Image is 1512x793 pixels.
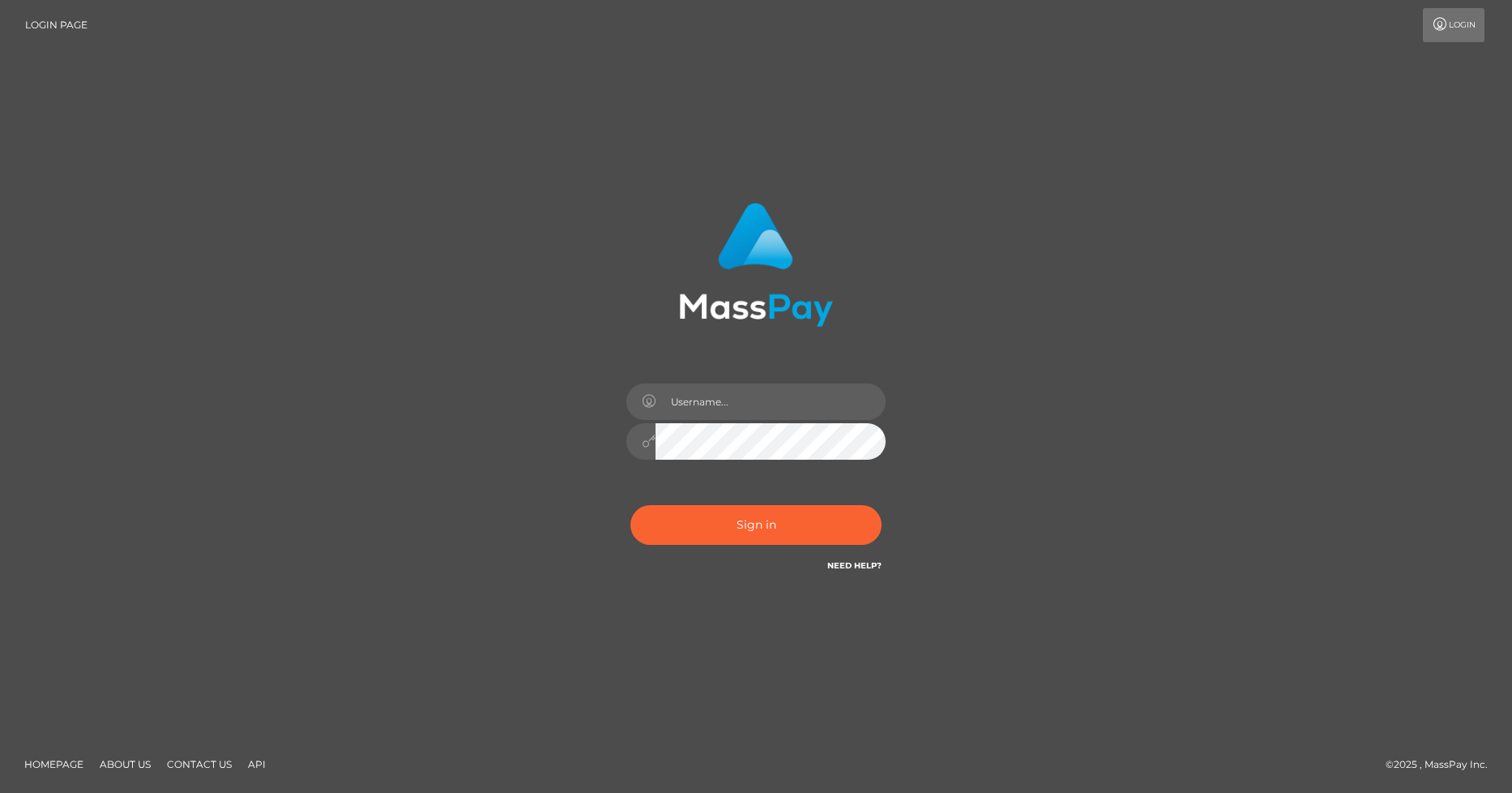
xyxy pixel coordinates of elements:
a: Contact Us [160,752,238,777]
input: Username... [656,384,886,420]
a: Login [1423,8,1484,42]
a: Login Page [25,8,88,42]
a: Homepage [18,752,90,777]
a: Need Help? [827,560,882,571]
button: Sign in [630,505,882,545]
div: © 2025 , MassPay Inc. [1386,756,1500,774]
img: MassPay Login [679,203,833,327]
a: API [241,752,272,777]
a: About Us [93,752,157,777]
